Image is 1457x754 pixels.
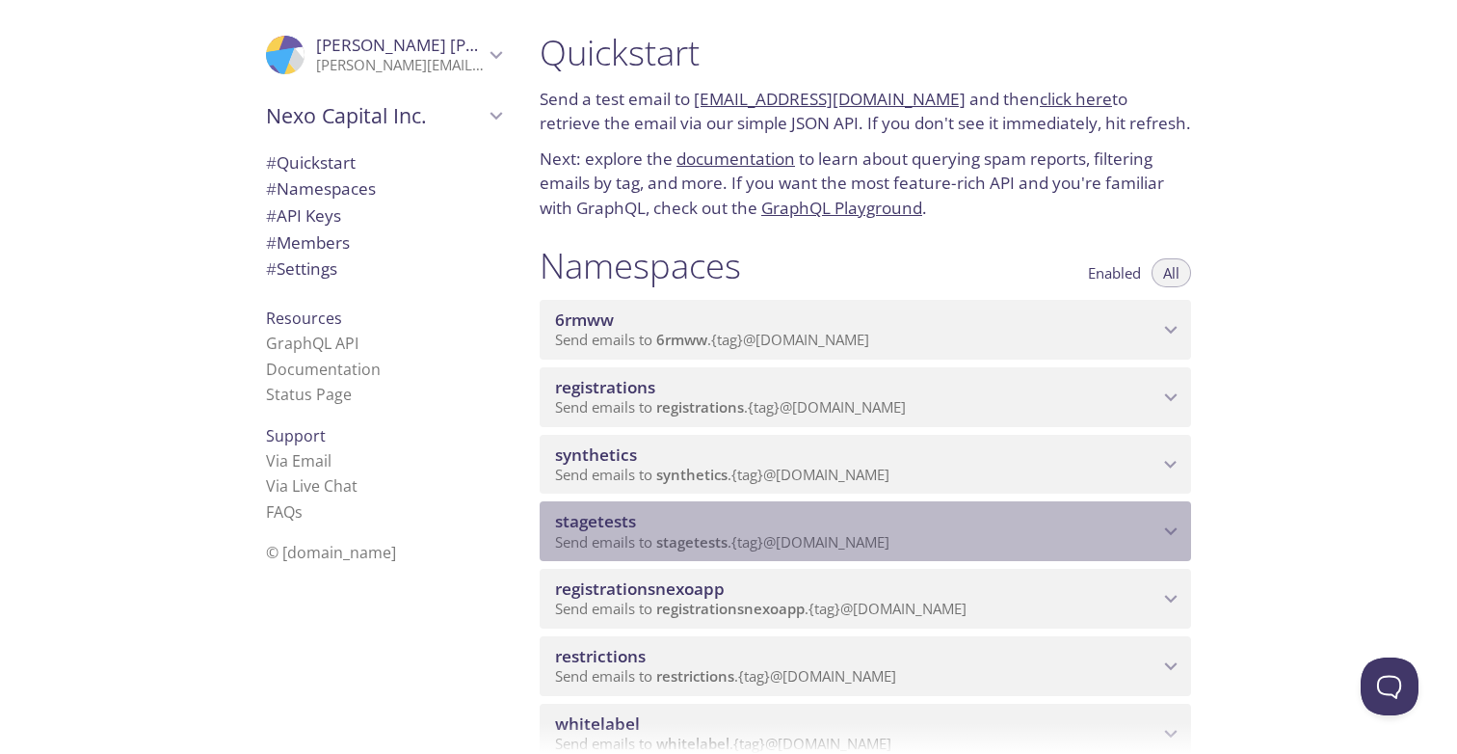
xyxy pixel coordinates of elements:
button: All [1152,258,1191,287]
div: synthetics namespace [540,435,1191,495]
span: Send emails to . {tag} @[DOMAIN_NAME] [555,465,889,484]
h1: Quickstart [540,31,1191,74]
span: # [266,257,277,280]
div: 6rmww namespace [540,300,1191,360]
div: Members [251,229,517,256]
span: # [266,204,277,227]
span: Namespaces [266,177,376,200]
span: Resources [266,308,342,329]
a: documentation [676,148,795,170]
span: synthetics [555,444,637,466]
span: [PERSON_NAME] [PERSON_NAME] [316,34,580,56]
div: Emiliya Todorova [251,23,517,87]
p: [PERSON_NAME][EMAIL_ADDRESS][PERSON_NAME][DOMAIN_NAME] [316,56,484,75]
span: Support [266,425,326,446]
p: Next: explore the to learn about querying spam reports, filtering emails by tag, and more. If you... [540,147,1191,221]
span: Members [266,231,350,254]
span: registrationsnexoapp [656,599,805,618]
span: Settings [266,257,337,280]
a: Documentation [266,359,381,380]
div: stagetests namespace [540,501,1191,561]
span: registrations [555,376,655,398]
a: GraphQL Playground [761,197,922,219]
span: s [295,501,303,523]
span: # [266,151,277,174]
span: Send emails to . {tag} @[DOMAIN_NAME] [555,330,869,349]
div: Team Settings [251,256,517,283]
span: restrictions [656,666,734,686]
div: registrations namespace [540,367,1191,427]
a: [EMAIL_ADDRESS][DOMAIN_NAME] [694,88,966,110]
div: Quickstart [251,149,517,176]
a: Via Live Chat [266,475,358,497]
button: Enabled [1076,258,1152,287]
div: registrationsnexoapp namespace [540,569,1191,629]
iframe: Help Scout Beacon - Open [1361,658,1418,715]
span: Nexo Capital Inc. [266,102,484,129]
span: stagetests [656,532,728,552]
span: Send emails to . {tag} @[DOMAIN_NAME] [555,666,896,686]
h1: Namespaces [540,244,741,287]
a: FAQ [266,501,303,523]
span: API Keys [266,204,341,227]
span: 6rmww [555,309,614,331]
a: Via Email [266,450,331,471]
a: click here [1040,88,1112,110]
div: Nexo Capital Inc. [251,91,517,141]
div: Namespaces [251,175,517,202]
div: restrictions namespace [540,636,1191,696]
span: 6rmww [656,330,707,349]
a: GraphQL API [266,333,358,354]
a: Status Page [266,384,352,405]
span: restrictions [555,645,646,667]
span: © [DOMAIN_NAME] [266,542,396,563]
span: Send emails to . {tag} @[DOMAIN_NAME] [555,599,967,618]
span: # [266,231,277,254]
span: # [266,177,277,200]
div: API Keys [251,202,517,229]
span: stagetests [555,510,636,532]
span: Send emails to . {tag} @[DOMAIN_NAME] [555,532,889,552]
span: Quickstart [266,151,356,174]
p: Send a test email to and then to retrieve the email via our simple JSON API. If you don't see it ... [540,87,1191,136]
span: registrationsnexoapp [555,578,725,600]
span: Send emails to . {tag} @[DOMAIN_NAME] [555,397,906,417]
span: synthetics [656,465,728,484]
span: registrations [656,397,744,417]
